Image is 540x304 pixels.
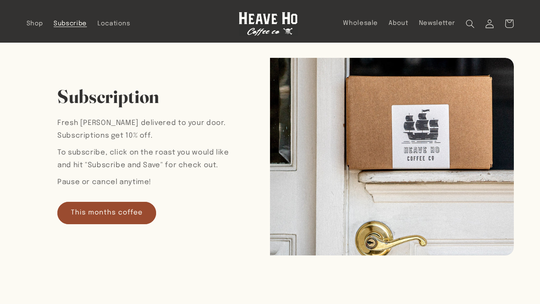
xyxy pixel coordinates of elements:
[239,12,298,36] img: Heave Ho Coffee Co
[27,20,43,28] span: Shop
[57,147,239,171] p: To subscribe, click on the roast you would like and hit "Subscribe and Save" for check out.
[57,117,239,142] p: Fresh [PERSON_NAME] delivered to your door. Subscriptions get 10% off.
[383,14,413,33] a: About
[57,202,156,224] a: This months coffee
[92,14,135,33] a: Locations
[419,19,455,27] span: Newsletter
[389,19,408,27] span: About
[343,19,378,27] span: Wholesale
[57,176,239,189] p: Pause or cancel anytime!
[21,14,49,33] a: Shop
[54,20,87,28] span: Subscribe
[461,14,480,33] summary: Search
[413,14,461,33] a: Newsletter
[97,20,130,28] span: Locations
[338,14,383,33] a: Wholesale
[49,14,92,33] a: Subscribe
[57,84,159,109] h2: Subscription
